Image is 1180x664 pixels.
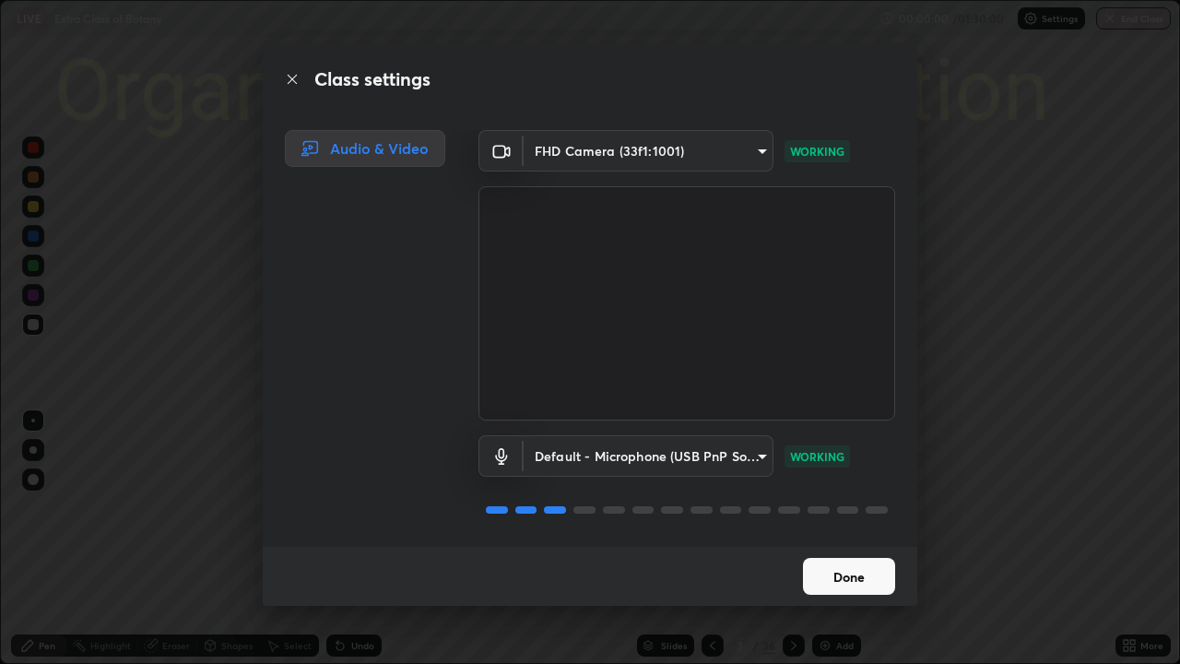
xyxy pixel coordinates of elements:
h2: Class settings [314,65,431,93]
div: Audio & Video [285,130,445,167]
p: WORKING [790,143,844,160]
p: WORKING [790,448,844,465]
div: FHD Camera (33f1:1001) [524,130,773,172]
div: FHD Camera (33f1:1001) [524,435,773,477]
button: Done [803,558,895,595]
